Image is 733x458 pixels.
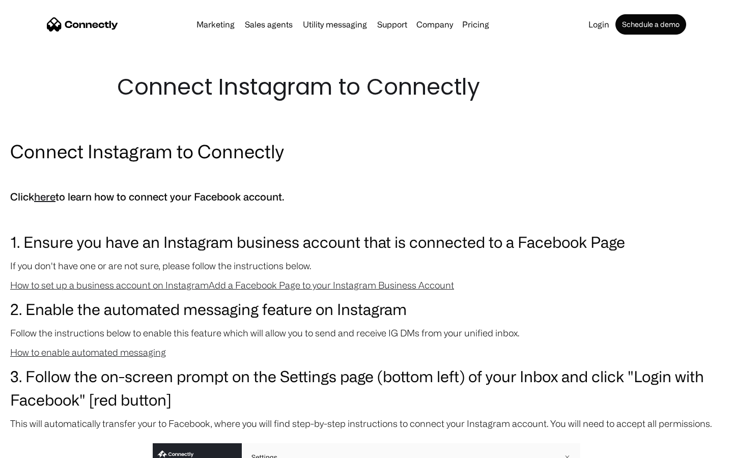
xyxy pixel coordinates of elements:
[10,138,723,164] h2: Connect Instagram to Connectly
[10,169,723,183] p: ‍
[241,20,297,28] a: Sales agents
[34,191,55,203] a: here
[192,20,239,28] a: Marketing
[10,440,61,454] aside: Language selected: English
[416,17,453,32] div: Company
[10,259,723,273] p: If you don't have one or are not sure, please follow the instructions below.
[373,20,411,28] a: Support
[10,280,209,290] a: How to set up a business account on Instagram
[117,71,616,103] h1: Connect Instagram to Connectly
[615,14,686,35] a: Schedule a demo
[10,188,723,206] h5: Click to learn how to connect your Facebook account.
[10,364,723,411] h3: 3. Follow the on-screen prompt on the Settings page (bottom left) of your Inbox and click "Login ...
[209,280,454,290] a: Add a Facebook Page to your Instagram Business Account
[299,20,371,28] a: Utility messaging
[10,230,723,253] h3: 1. Ensure you have an Instagram business account that is connected to a Facebook Page
[458,20,493,28] a: Pricing
[10,211,723,225] p: ‍
[10,297,723,321] h3: 2. Enable the automated messaging feature on Instagram
[10,347,166,357] a: How to enable automated messaging
[10,416,723,431] p: This will automatically transfer your to Facebook, where you will find step-by-step instructions ...
[20,440,61,454] ul: Language list
[10,326,723,340] p: Follow the instructions below to enable this feature which will allow you to send and receive IG ...
[584,20,613,28] a: Login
